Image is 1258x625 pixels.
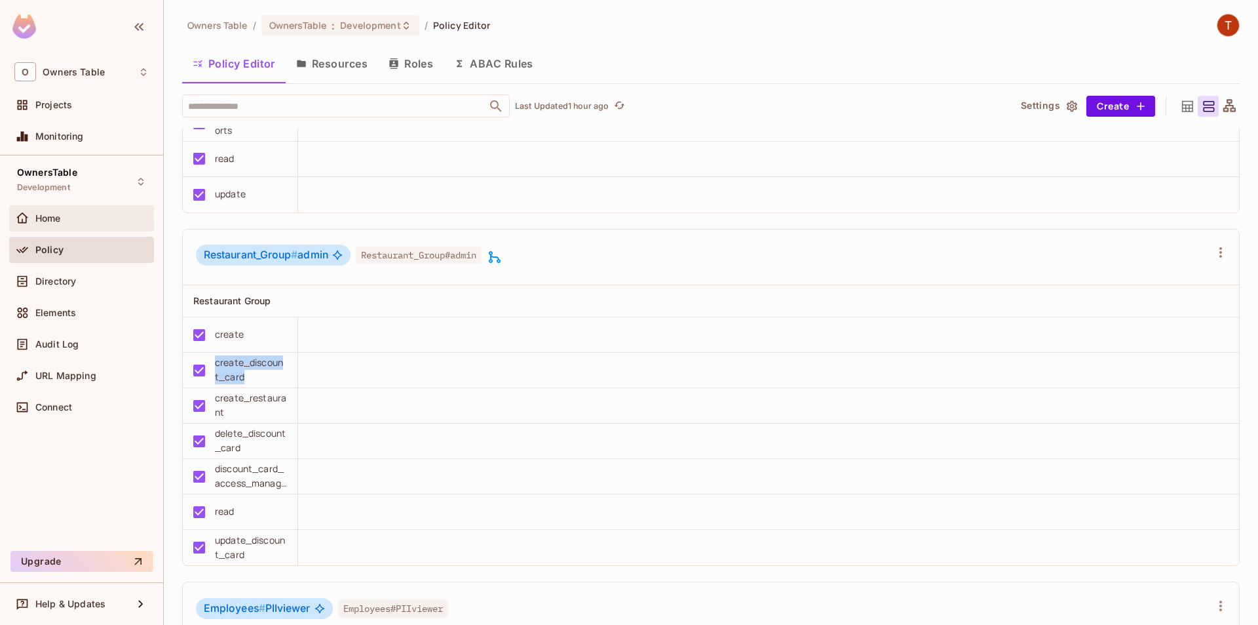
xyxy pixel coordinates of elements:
span: the active workspace [187,19,248,31]
span: Restaurant_Group [204,249,297,261]
span: OwnersTable [17,167,77,178]
span: refresh [614,100,625,113]
span: Connect [35,402,72,413]
span: Click to refresh data [609,98,627,114]
span: Workspace: Owners Table [43,67,105,77]
span: Employees#PIIviewer [338,600,448,617]
span: Audit Log [35,339,79,350]
div: create_discount_card [215,355,287,384]
button: Resources [286,47,378,80]
span: # [259,602,265,615]
span: : [331,20,335,31]
span: admin [204,249,328,262]
img: TableSteaks Development [1217,14,1239,36]
li: / [253,19,256,31]
span: # [291,249,297,261]
p: Last Updated 1 hour ago [515,101,609,111]
span: Elements [35,308,76,318]
span: Home [35,213,61,224]
span: Policy [35,245,64,255]
button: Policy Editor [182,47,286,80]
button: Open [487,97,505,115]
span: Help & Updates [35,599,105,609]
span: O [14,62,36,81]
img: SReyMgAAAABJRU5ErkJggg== [12,14,36,39]
span: Directory [35,276,76,287]
span: Policy Editor [433,19,491,31]
span: Restaurant Group [193,295,271,306]
div: discount_card_access_management [215,462,287,491]
span: Projects [35,100,72,110]
button: Roles [378,47,444,80]
button: Upgrade [10,551,153,572]
span: Employees [204,602,265,615]
div: read [215,151,235,166]
div: create_restaurant [215,391,287,420]
div: delete_discount_card [215,426,287,455]
span: OwnersTable [269,19,326,31]
button: ABAC Rules [444,47,544,80]
div: read [215,504,235,519]
span: Development [340,19,400,31]
span: Development [17,182,70,193]
button: Create [1086,96,1155,117]
div: update_discount_card [215,533,287,562]
button: refresh [611,98,627,114]
li: / [425,19,428,31]
span: Restaurant_Group#admin [356,247,482,264]
span: URL Mapping [35,371,96,381]
div: update [215,187,246,201]
span: Monitoring [35,131,84,142]
button: Settings [1016,96,1081,117]
span: PIIviewer [204,602,311,615]
div: create [215,327,244,342]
